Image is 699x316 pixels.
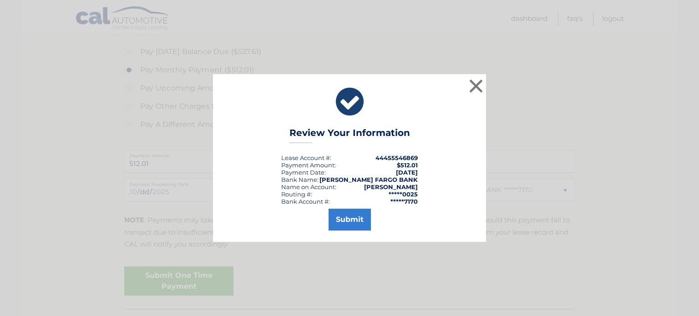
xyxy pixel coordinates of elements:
[281,176,319,183] div: Bank Name:
[364,183,418,191] strong: [PERSON_NAME]
[467,77,485,95] button: ×
[319,176,418,183] strong: [PERSON_NAME] FARGO BANK
[397,161,418,169] span: $512.01
[281,161,336,169] div: Payment Amount:
[396,169,418,176] span: [DATE]
[281,169,324,176] span: Payment Date
[329,209,371,231] button: Submit
[281,154,331,161] div: Lease Account #:
[281,198,330,205] div: Bank Account #:
[289,127,410,143] h3: Review Your Information
[281,183,336,191] div: Name on Account:
[281,169,326,176] div: :
[281,191,312,198] div: Routing #:
[375,154,418,161] strong: 44455546869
